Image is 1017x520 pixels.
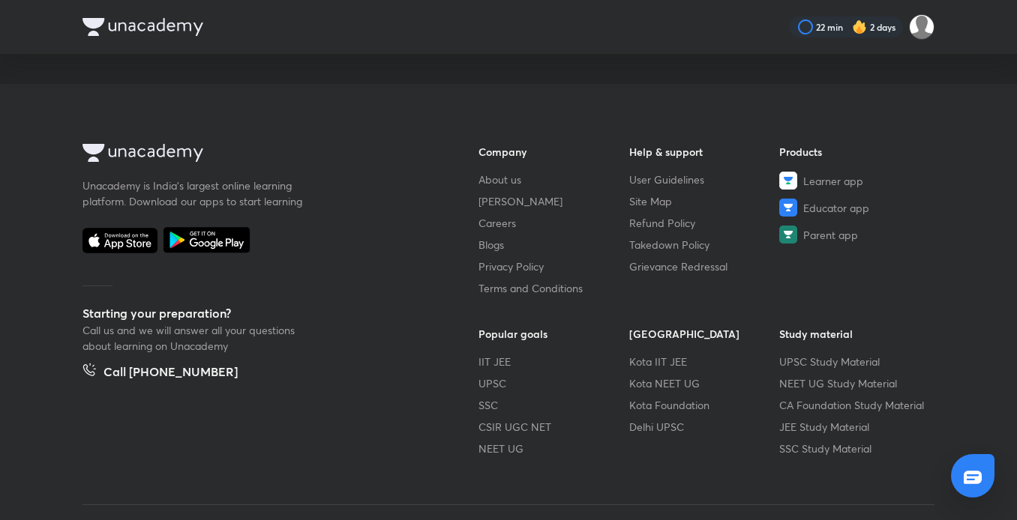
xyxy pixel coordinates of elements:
a: SSC [478,397,629,413]
img: Educator app [779,199,797,217]
a: Educator app [779,199,930,217]
a: [PERSON_NAME] [478,193,629,209]
img: streak [852,19,867,34]
a: UPSC Study Material [779,354,930,369]
img: Company Logo [82,144,203,162]
a: NEET UG [478,441,629,456]
a: Careers [478,215,629,231]
img: Juhi Yaduwanshi [909,14,934,40]
a: NEET UG Study Material [779,375,930,391]
p: Unacademy is India’s largest online learning platform. Download our apps to start learning [82,178,307,209]
a: Delhi UPSC [629,419,780,435]
a: Kota NEET UG [629,375,780,391]
a: User Guidelines [629,172,780,187]
a: Parent app [779,226,930,244]
h6: Help & support [629,144,780,160]
h6: [GEOGRAPHIC_DATA] [629,326,780,342]
h6: Company [478,144,629,160]
a: Privacy Policy [478,259,629,274]
h6: Study material [779,326,930,342]
a: SSC Study Material [779,441,930,456]
a: Kota Foundation [629,397,780,413]
span: Parent app [803,227,858,243]
span: Educator app [803,200,869,216]
a: Grievance Redressal [629,259,780,274]
a: Learner app [779,172,930,190]
img: Learner app [779,172,797,190]
a: JEE Study Material [779,419,930,435]
span: Careers [478,215,516,231]
h6: Products [779,144,930,160]
a: CSIR UGC NET [478,419,629,435]
a: About us [478,172,629,187]
span: Learner app [803,173,863,189]
h5: Starting your preparation? [82,304,430,322]
a: Call [PHONE_NUMBER] [82,363,238,384]
h5: Call [PHONE_NUMBER] [103,363,238,384]
a: CA Foundation Study Material [779,397,930,413]
a: Refund Policy [629,215,780,231]
a: Blogs [478,237,629,253]
img: Company Logo [82,18,203,36]
a: Takedown Policy [629,237,780,253]
a: Site Map [629,193,780,209]
a: UPSC [478,375,629,391]
a: Terms and Conditions [478,280,629,296]
a: IIT JEE [478,354,629,369]
a: Kota IIT JEE [629,354,780,369]
p: Call us and we will answer all your questions about learning on Unacademy [82,322,307,354]
img: Parent app [779,226,797,244]
a: Company Logo [82,144,430,166]
h6: Popular goals [478,326,629,342]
